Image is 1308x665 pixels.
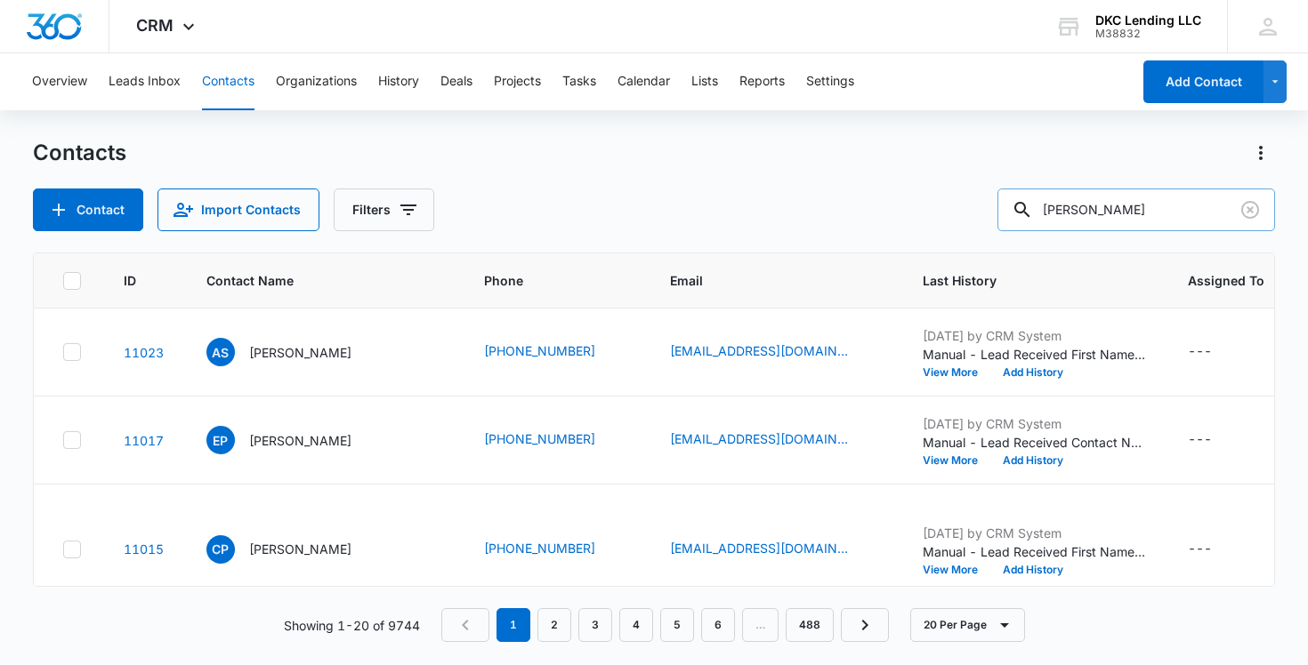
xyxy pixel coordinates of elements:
[923,345,1145,364] p: Manual - Lead Received First Name: [PERSON_NAME] Last Name: [PERSON_NAME] Phone: [PHONE_NUMBER] E...
[494,53,541,110] button: Projects
[537,608,571,642] a: Page 2
[691,53,718,110] button: Lists
[440,53,472,110] button: Deals
[1095,13,1201,28] div: account name
[1247,139,1275,167] button: Actions
[618,53,670,110] button: Calendar
[334,188,434,231] button: Filters
[1188,271,1264,290] span: Assigned To
[923,326,1145,345] p: [DATE] by CRM System
[910,608,1025,642] button: 20 Per Page
[136,16,174,35] span: CRM
[1188,341,1212,363] div: ---
[806,53,854,110] button: Settings
[378,53,419,110] button: History
[670,539,880,560] div: Email - chadfire122@yahoo.com - Select to Edit Field
[660,608,694,642] a: Page 5
[1236,196,1264,224] button: Clear
[990,367,1076,378] button: Add History
[1143,60,1264,103] button: Add Contact
[578,608,612,642] a: Page 3
[670,429,880,451] div: Email - michellepadgett7000@gmail.com - Select to Edit Field
[990,565,1076,575] button: Add History
[484,271,602,290] span: Phone
[441,608,889,642] nav: Pagination
[206,535,384,564] div: Contact Name - CHAD PIERCE - Select to Edit Field
[124,433,164,448] a: Navigate to contact details page for Ernest Padgett
[484,341,595,360] a: [PHONE_NUMBER]
[786,608,834,642] a: Page 488
[923,414,1145,433] p: [DATE] by CRM System
[923,433,1145,452] p: Manual - Lead Received Contact Name: [PERSON_NAME] Phone: [PHONE_NUMBER] Email: [EMAIL_ADDRESS][D...
[206,338,384,366] div: Contact Name - Amanda Silva - Select to Edit Field
[997,188,1275,231] input: Search Contacts
[32,53,87,110] button: Overview
[497,608,530,642] em: 1
[670,429,848,448] a: [EMAIL_ADDRESS][DOMAIN_NAME]
[923,524,1145,542] p: [DATE] by CRM System
[562,53,596,110] button: Tasks
[923,455,990,466] button: View More
[670,539,848,557] a: [EMAIL_ADDRESS][DOMAIN_NAME]
[157,188,319,231] button: Import Contacts
[1095,28,1201,40] div: account id
[206,271,416,290] span: Contact Name
[841,608,889,642] a: Next Page
[923,367,990,378] button: View More
[124,345,164,360] a: Navigate to contact details page for Amanda Silva
[923,271,1119,290] span: Last History
[484,429,595,448] a: [PHONE_NUMBER]
[1188,539,1244,560] div: Assigned To - - Select to Edit Field
[1188,341,1244,363] div: Assigned To - - Select to Edit Field
[124,271,138,290] span: ID
[276,53,357,110] button: Organizations
[109,53,181,110] button: Leads Inbox
[33,188,143,231] button: Add Contact
[923,542,1145,561] p: Manual - Lead Received First Name: [PERSON_NAME] Last Name: [PERSON_NAME] Phone: [PHONE_NUMBER] E...
[284,616,420,635] p: Showing 1-20 of 9744
[990,455,1076,466] button: Add History
[1188,539,1212,560] div: ---
[249,540,351,558] p: [PERSON_NAME]
[124,541,164,557] a: Navigate to contact details page for CHAD PIERCE
[1188,429,1244,451] div: Assigned To - - Select to Edit Field
[249,343,351,362] p: [PERSON_NAME]
[484,341,627,363] div: Phone - (956) 534-8405 - Select to Edit Field
[206,338,235,366] span: AS
[249,431,351,450] p: [PERSON_NAME]
[206,426,384,454] div: Contact Name - Ernest Padgett - Select to Edit Field
[670,271,854,290] span: Email
[739,53,785,110] button: Reports
[923,565,990,575] button: View More
[484,539,627,560] div: Phone - (815) 722-8397 - Select to Edit Field
[206,426,235,454] span: EP
[484,539,595,557] a: [PHONE_NUMBER]
[701,608,735,642] a: Page 6
[484,429,627,451] div: Phone - (813) 892-6844 - Select to Edit Field
[670,341,848,360] a: [EMAIL_ADDRESS][DOMAIN_NAME]
[202,53,254,110] button: Contacts
[619,608,653,642] a: Page 4
[1188,429,1212,451] div: ---
[33,140,126,166] h1: Contacts
[206,535,235,564] span: CP
[670,341,880,363] div: Email - GCRfundingsolutions@gmail.com - Select to Edit Field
